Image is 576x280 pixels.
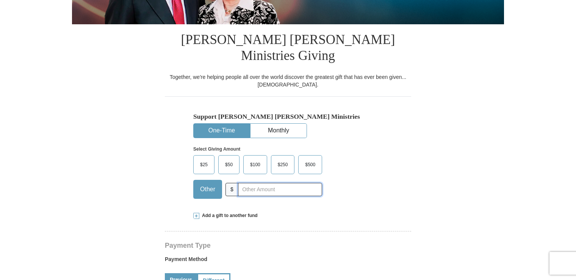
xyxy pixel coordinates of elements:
[301,159,319,170] span: $500
[238,183,322,196] input: Other Amount
[199,212,258,219] span: Add a gift to another fund
[194,124,250,138] button: One-Time
[165,242,411,249] h4: Payment Type
[246,159,264,170] span: $100
[196,159,211,170] span: $25
[165,73,411,88] div: Together, we're helping people all over the world discover the greatest gift that has ever been g...
[225,183,238,196] span: $
[250,124,307,138] button: Monthly
[274,159,292,170] span: $250
[221,159,236,170] span: $50
[193,113,383,121] h5: Support [PERSON_NAME] [PERSON_NAME] Ministries
[165,24,411,73] h1: [PERSON_NAME] [PERSON_NAME] Ministries Giving
[193,146,240,152] strong: Select Giving Amount
[196,184,219,195] span: Other
[165,255,411,267] label: Payment Method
